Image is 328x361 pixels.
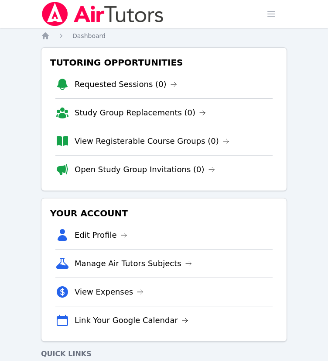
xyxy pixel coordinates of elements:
a: View Registerable Course Groups (0) [75,135,229,147]
img: Air Tutors [41,2,164,26]
a: Requested Sessions (0) [75,78,177,90]
a: Edit Profile [75,229,127,241]
a: Open Study Group Invitations (0) [75,163,215,176]
h3: Tutoring Opportunities [48,55,280,70]
h3: Your Account [48,205,280,221]
a: Study Group Replacements (0) [75,107,206,119]
a: Manage Air Tutors Subjects [75,257,192,270]
a: View Expenses [75,286,143,298]
a: Dashboard [72,31,106,40]
a: Link Your Google Calendar [75,314,188,326]
nav: Breadcrumb [41,31,287,40]
h4: Quick Links [41,349,287,359]
span: Dashboard [72,32,106,39]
